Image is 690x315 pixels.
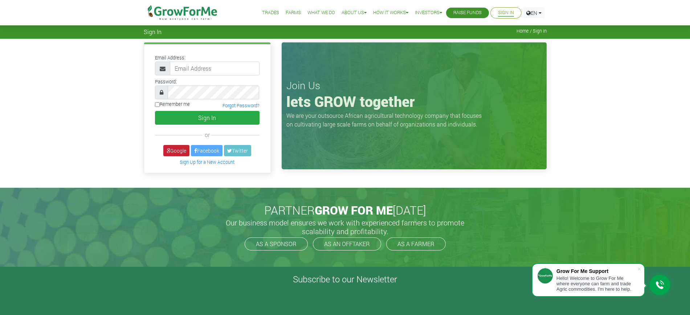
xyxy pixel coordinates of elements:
label: Password: [155,78,177,85]
h1: lets GROW together [286,93,542,110]
span: Sign In [144,28,162,35]
h2: PARTNER [DATE] [147,203,544,217]
a: Farms [286,9,301,17]
label: Remember me [155,101,190,108]
span: GROW FOR ME [315,202,393,218]
h5: Our business model ensures we work with experienced farmers to promote scalability and profitabil... [218,218,472,236]
a: What We Do [307,9,335,17]
a: Raise Funds [453,9,482,17]
div: or [155,130,260,139]
a: Trades [262,9,279,17]
p: We are your outsource African agricultural technology company that focuses on cultivating large s... [286,111,486,129]
a: How it Works [373,9,408,17]
label: Email Address: [155,54,185,61]
a: AS A SPONSOR [245,237,308,250]
h4: Subscribe to our Newsletter [9,274,681,285]
a: About Us [342,9,367,17]
button: Sign In [155,111,260,125]
a: Sign In [498,9,514,17]
span: Home / Sign In [517,28,547,34]
a: Google [163,145,189,156]
div: Hello! Welcome to Grow For Me where everyone can farm and trade Agric commodities. I'm here to help. [556,275,637,292]
input: Email Address [170,62,260,75]
input: Remember me [155,102,160,107]
a: Sign Up for a New Account [180,159,234,165]
a: EN [523,7,545,18]
a: Investors [415,9,442,17]
a: Forgot Password? [222,103,260,108]
div: Grow For Me Support [556,268,637,274]
a: AS A FARMER [386,237,446,250]
h3: Join Us [286,79,542,92]
a: AS AN OFFTAKER [313,237,381,250]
